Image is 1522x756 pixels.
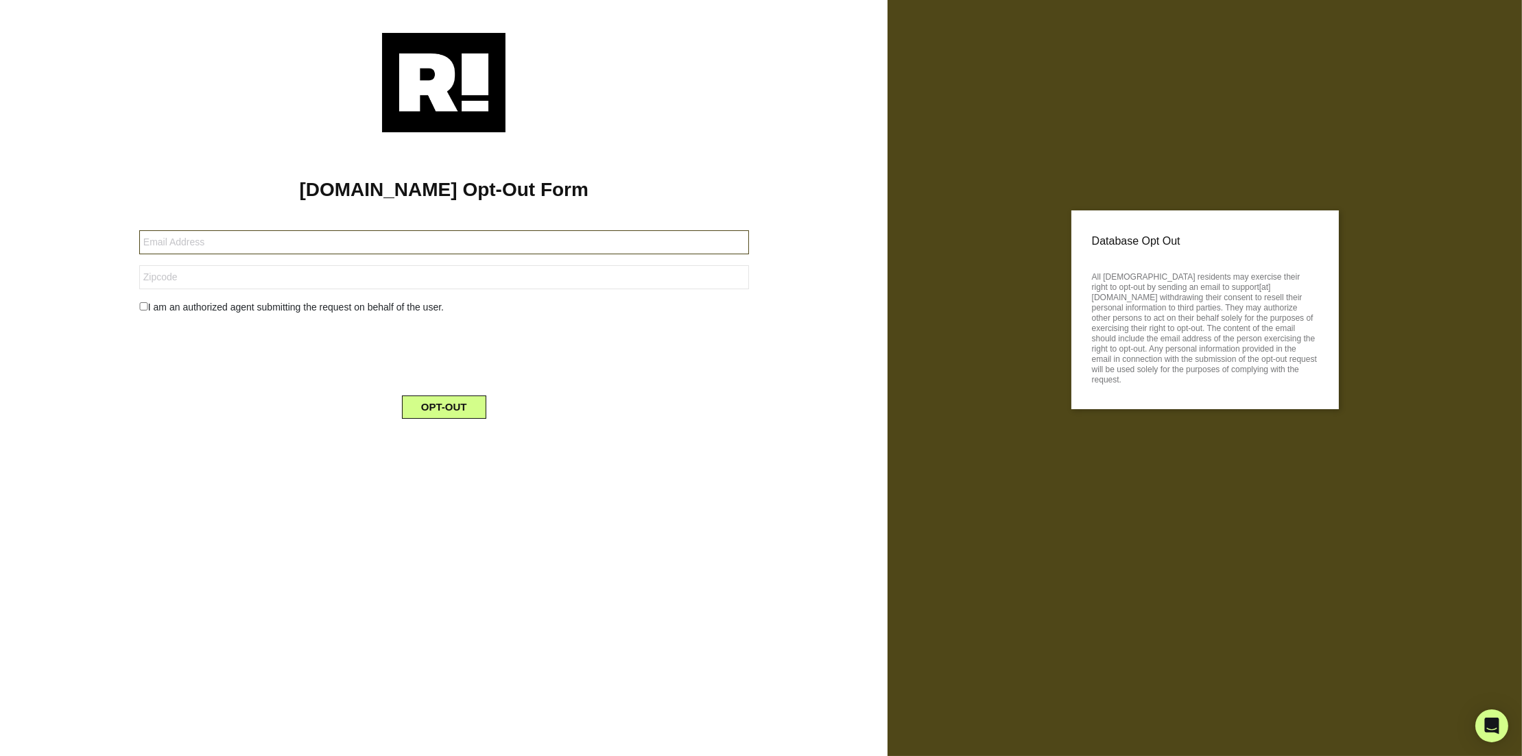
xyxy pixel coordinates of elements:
img: Retention.com [382,33,506,132]
div: Open Intercom Messenger [1475,709,1508,742]
button: OPT-OUT [402,395,486,419]
p: Database Opt Out [1092,231,1318,252]
p: All [DEMOGRAPHIC_DATA] residents may exercise their right to opt-out by sending an email to suppo... [1092,268,1318,385]
input: Email Address [139,230,749,254]
iframe: reCAPTCHA [340,326,548,379]
input: Zipcode [139,265,749,289]
h1: [DOMAIN_NAME] Opt-Out Form [21,178,867,202]
div: I am an authorized agent submitting the request on behalf of the user. [129,300,759,315]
